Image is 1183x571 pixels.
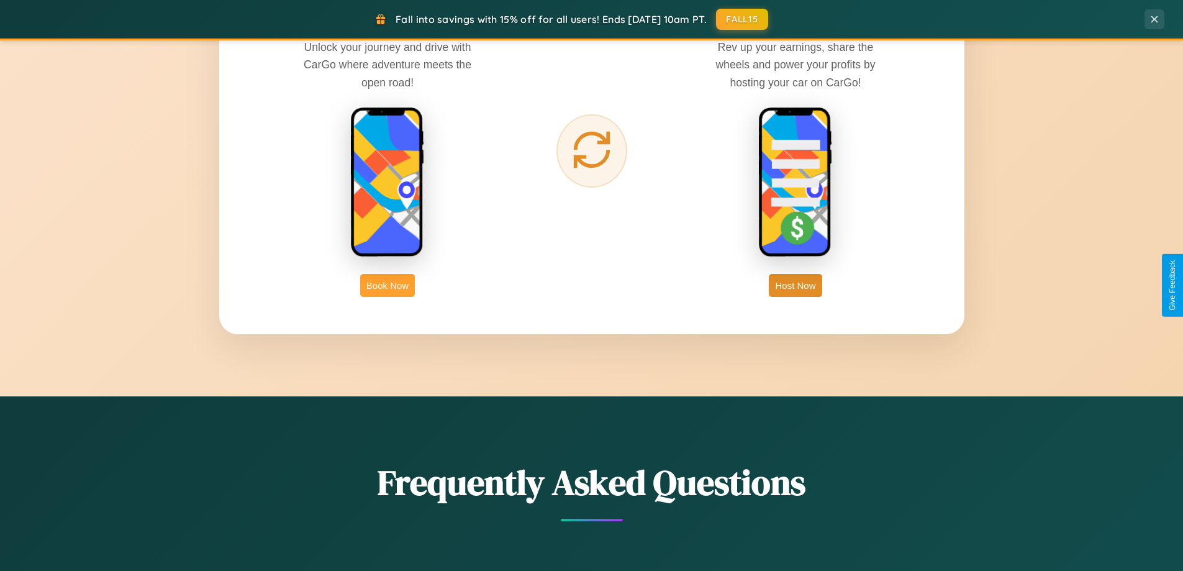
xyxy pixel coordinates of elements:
button: FALL15 [716,9,768,30]
h2: Frequently Asked Questions [219,459,964,506]
p: Unlock your journey and drive with CarGo where adventure meets the open road! [294,39,481,91]
img: host phone [758,107,833,258]
span: Fall into savings with 15% off for all users! Ends [DATE] 10am PT. [396,13,707,25]
img: rent phone [350,107,425,258]
button: Host Now [769,274,822,297]
div: Give Feedback [1168,260,1177,311]
p: Rev up your earnings, share the wheels and power your profits by hosting your car on CarGo! [702,39,889,91]
button: Book Now [360,274,415,297]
